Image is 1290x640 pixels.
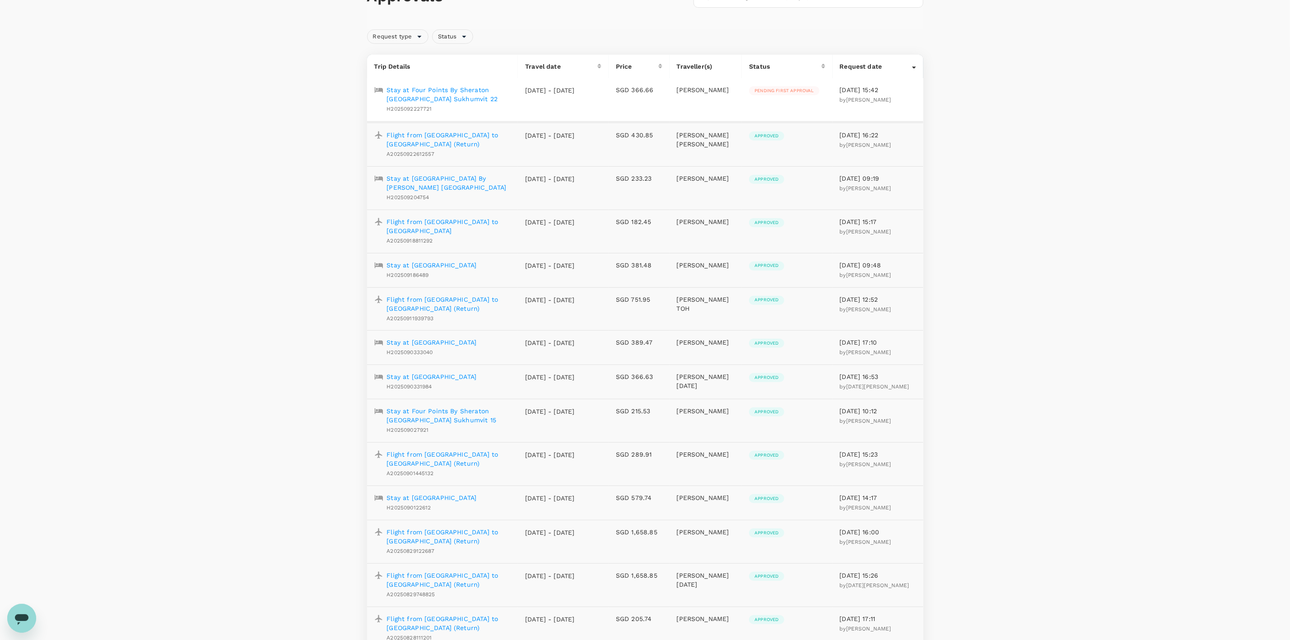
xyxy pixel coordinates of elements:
[846,582,909,589] span: [DATE][PERSON_NAME]
[616,85,662,94] p: SGD 366.66
[840,528,916,537] p: [DATE] 16:00
[525,407,575,416] p: [DATE] - [DATE]
[525,373,575,382] p: [DATE] - [DATE]
[387,505,431,511] span: H2025090122612
[846,272,891,278] span: [PERSON_NAME]
[840,461,891,467] span: by
[749,297,784,303] span: Approved
[846,461,891,467] span: [PERSON_NAME]
[525,131,575,140] p: [DATE] - [DATE]
[616,406,662,416] p: SGD 215.53
[840,418,891,424] span: by
[616,261,662,270] p: SGD 381.48
[840,174,916,183] p: [DATE] 09:19
[367,29,429,44] div: Request type
[840,131,916,140] p: [DATE] 16:22
[840,142,891,148] span: by
[840,614,916,623] p: [DATE] 17:11
[387,349,433,355] span: H2025090333040
[616,493,662,502] p: SGD 579.74
[387,85,511,103] a: Stay at Four Points By Sheraton [GEOGRAPHIC_DATA] Sukhumvit 22
[749,495,784,502] span: Approved
[846,349,891,355] span: [PERSON_NAME]
[374,62,511,71] p: Trip Details
[840,571,916,580] p: [DATE] 15:26
[840,450,916,459] p: [DATE] 15:23
[387,338,477,347] p: Stay at [GEOGRAPHIC_DATA]
[387,450,511,468] p: Flight from [GEOGRAPHIC_DATA] to [GEOGRAPHIC_DATA] (Return)
[525,494,575,503] p: [DATE] - [DATE]
[677,493,735,502] p: [PERSON_NAME]
[525,338,575,347] p: [DATE] - [DATE]
[840,505,891,511] span: by
[677,174,735,183] p: [PERSON_NAME]
[432,29,473,44] div: Status
[749,340,784,346] span: Approved
[749,133,784,139] span: Approved
[840,626,891,632] span: by
[840,62,912,71] div: Request date
[387,217,511,235] a: Flight from [GEOGRAPHIC_DATA] to [GEOGRAPHIC_DATA]
[840,372,916,381] p: [DATE] 16:53
[846,505,891,511] span: [PERSON_NAME]
[677,261,735,270] p: [PERSON_NAME]
[749,374,784,381] span: Approved
[749,452,784,458] span: Approved
[616,295,662,304] p: SGD 751.95
[846,418,891,424] span: [PERSON_NAME]
[616,62,658,71] div: Price
[840,338,916,347] p: [DATE] 17:10
[846,539,891,545] span: [PERSON_NAME]
[387,528,511,546] a: Flight from [GEOGRAPHIC_DATA] to [GEOGRAPHIC_DATA] (Return)
[749,262,784,269] span: Approved
[749,220,784,226] span: Approved
[840,406,916,416] p: [DATE] 10:12
[525,261,575,270] p: [DATE] - [DATE]
[387,427,429,433] span: H202509027921
[387,548,435,554] span: A20250829122687
[387,406,511,425] a: Stay at Four Points By Sheraton [GEOGRAPHIC_DATA] Sukhumvit 15
[387,174,511,192] a: Stay at [GEOGRAPHIC_DATA] By [PERSON_NAME] [GEOGRAPHIC_DATA]
[677,62,735,71] p: Traveller(s)
[677,338,735,347] p: [PERSON_NAME]
[840,272,891,278] span: by
[840,582,909,589] span: by
[387,295,511,313] a: Flight from [GEOGRAPHIC_DATA] to [GEOGRAPHIC_DATA] (Return)
[616,217,662,226] p: SGD 182.45
[840,261,916,270] p: [DATE] 09:48
[677,295,735,313] p: [PERSON_NAME] TOH
[677,450,735,459] p: [PERSON_NAME]
[616,450,662,459] p: SGD 289.91
[846,229,891,235] span: [PERSON_NAME]
[387,238,433,244] span: A20250918811292
[840,229,891,235] span: by
[387,383,432,390] span: H2025090331984
[387,194,429,201] span: H202509204754
[616,174,662,183] p: SGD 233.23
[840,217,916,226] p: [DATE] 15:17
[846,185,891,192] span: [PERSON_NAME]
[846,142,891,148] span: [PERSON_NAME]
[387,272,429,278] span: H202509186489
[387,315,434,322] span: A20250911939793
[525,615,575,624] p: [DATE] - [DATE]
[677,85,735,94] p: [PERSON_NAME]
[387,372,477,381] a: Stay at [GEOGRAPHIC_DATA]
[387,470,434,476] span: A20250901445132
[525,86,575,95] p: [DATE] - [DATE]
[616,131,662,140] p: SGD 430.85
[677,372,735,390] p: [PERSON_NAME][DATE]
[840,306,891,313] span: by
[387,106,432,112] span: H2025092227721
[846,626,891,632] span: [PERSON_NAME]
[387,131,511,149] p: Flight from [GEOGRAPHIC_DATA] to [GEOGRAPHIC_DATA] (Return)
[387,614,511,632] a: Flight from [GEOGRAPHIC_DATA] to [GEOGRAPHIC_DATA] (Return)
[749,530,784,536] span: Approved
